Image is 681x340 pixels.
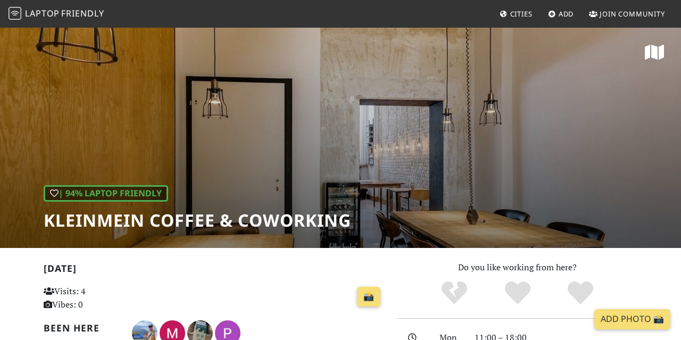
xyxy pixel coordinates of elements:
a: LaptopFriendly LaptopFriendly [9,5,104,23]
div: Definitely! [549,280,612,306]
span: Valentina R. [187,326,215,338]
span: Matthew Jonat [160,326,187,338]
span: Tom T [132,326,160,338]
a: Add Photo 📸 [594,309,670,329]
span: Friendly [61,7,104,19]
p: Do you like working from here? [397,261,637,275]
span: Laptop [25,7,60,19]
span: Cities [510,9,533,19]
h1: KleinMein Coffee & Coworking [44,210,351,230]
div: No [422,280,486,306]
span: Philipp Hoffmann [215,326,240,338]
h2: [DATE] [44,263,385,278]
div: | 94% Laptop Friendly [44,185,168,202]
div: Yes [486,280,549,306]
p: Visits: 4 Vibes: 0 [44,285,149,312]
a: 📸 [357,287,380,307]
span: Join Community [600,9,665,19]
img: LaptopFriendly [9,7,21,20]
a: Cities [495,4,537,23]
a: Add [544,4,578,23]
h2: Been here [44,322,119,334]
a: Join Community [585,4,669,23]
span: Add [559,9,574,19]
